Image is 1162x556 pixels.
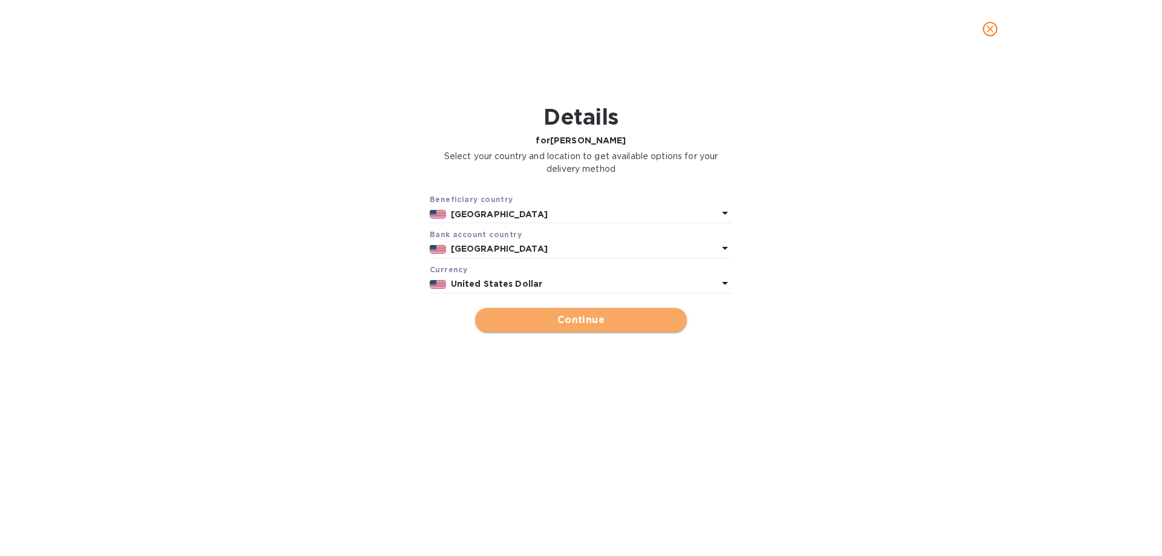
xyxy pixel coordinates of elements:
b: United States Dollar [451,279,543,289]
b: for [PERSON_NAME] [536,136,626,145]
b: Beneficiary country [430,195,513,204]
span: Continue [485,313,677,327]
img: US [430,245,446,253]
b: Currency [430,265,467,274]
b: [GEOGRAPHIC_DATA] [451,209,548,219]
button: Continue [475,308,687,332]
p: Select your country and location to get available options for your delivery method [430,150,732,175]
img: USD [430,280,446,289]
b: Bank account cоuntry [430,230,522,239]
h1: Details [430,104,732,129]
button: close [976,15,1005,44]
b: [GEOGRAPHIC_DATA] [451,244,548,253]
img: US [430,210,446,218]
